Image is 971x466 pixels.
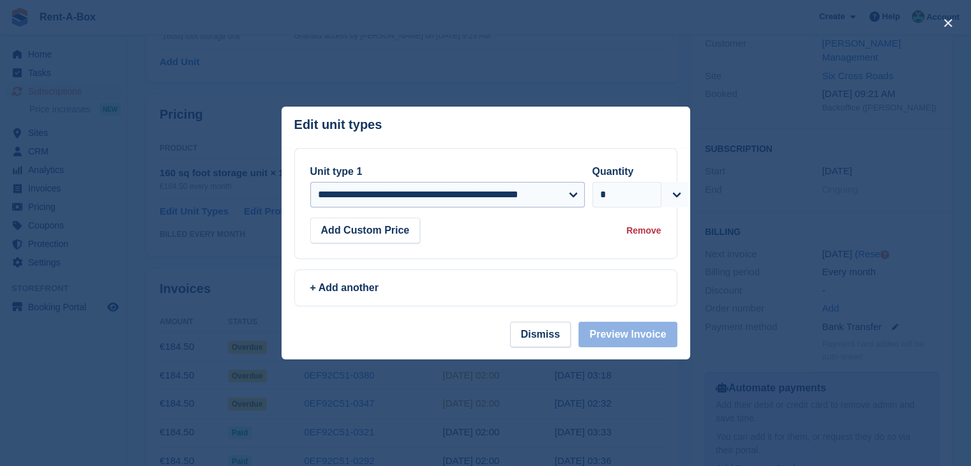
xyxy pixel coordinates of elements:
label: Unit type 1 [310,166,363,177]
div: Remove [626,224,661,237]
button: Add Custom Price [310,218,421,243]
div: + Add another [310,280,661,296]
label: Quantity [592,166,634,177]
button: Dismiss [510,322,571,347]
button: close [938,13,958,33]
p: Edit unit types [294,117,382,132]
button: Preview Invoice [578,322,677,347]
a: + Add another [294,269,677,306]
